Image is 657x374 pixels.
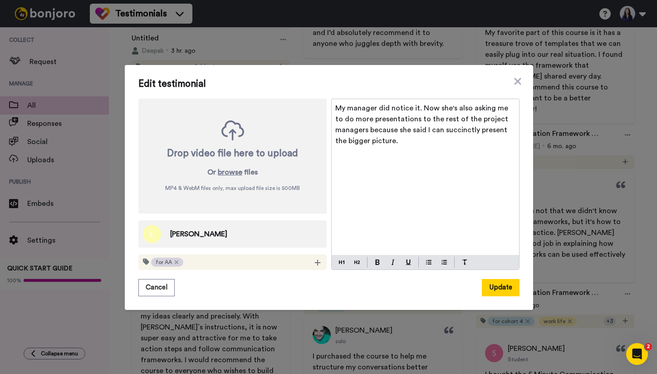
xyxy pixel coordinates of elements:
[391,259,395,265] img: italic-mark.svg
[426,259,431,266] img: bulleted-block.svg
[170,229,227,239] span: [PERSON_NAME]
[626,343,648,365] iframe: Intercom live chat
[143,225,161,243] img: l.png
[375,259,380,265] img: bold-mark.svg
[335,105,510,145] span: My manager did notice it. Now she's also asking me to do more presentations to the rest of the pr...
[645,343,652,350] span: 2
[218,167,242,178] button: browse
[482,279,520,296] button: Update
[138,79,520,90] span: Edit testimonial
[339,259,344,266] img: heading-one-block.svg
[354,259,360,266] img: heading-two-block.svg
[462,259,467,265] img: clear-format.svg
[441,259,447,266] img: numbered-block.svg
[406,259,411,265] img: underline-mark.svg
[165,185,300,192] span: MP4 & WebM files only, max upload file size is 500 MB
[156,259,172,266] span: for AA
[138,279,175,296] button: Cancel
[167,147,298,160] div: Drop video file here to upload
[207,167,258,178] p: Or files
